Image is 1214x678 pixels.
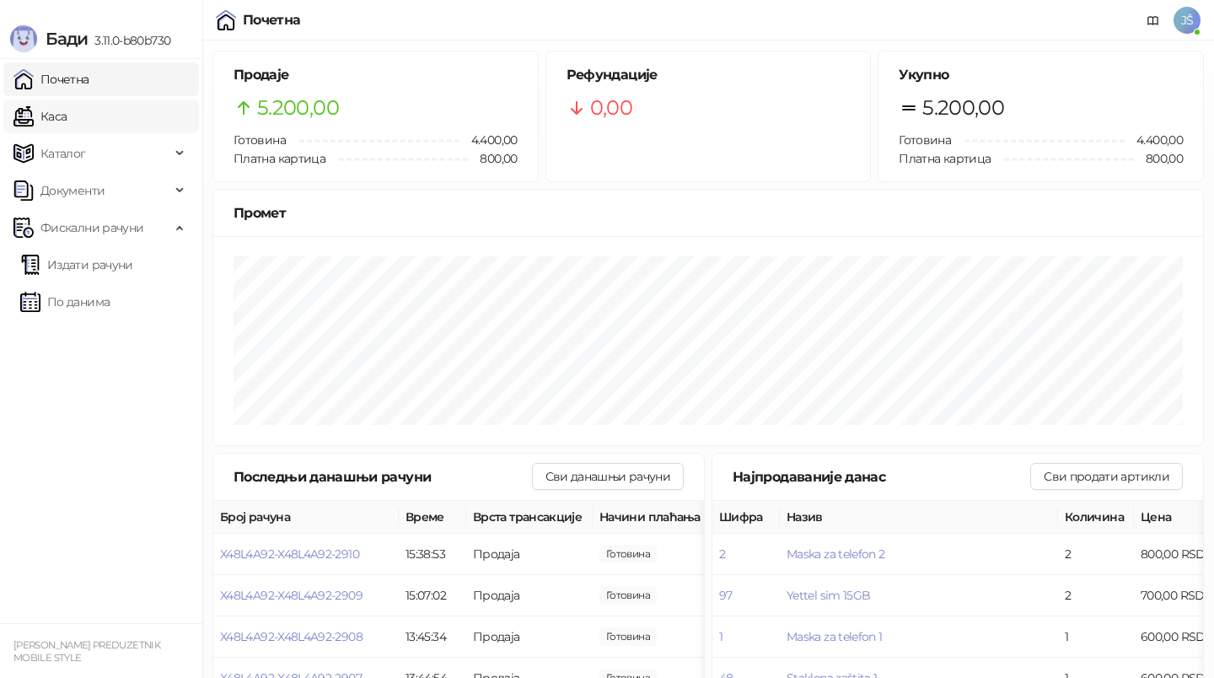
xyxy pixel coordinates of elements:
th: Начини плаћања [593,501,761,534]
span: Готовина [234,132,286,148]
h5: Продаје [234,65,518,85]
button: X48L4A92-X48L4A92-2909 [220,588,363,603]
a: Почетна [13,62,89,96]
button: X48L4A92-X48L4A92-2910 [220,546,359,562]
span: 5.200,00 [922,92,1004,124]
td: Продаја [466,575,593,616]
span: 1.400,00 [599,545,657,563]
div: Најпродаваније данас [733,466,1030,487]
td: 15:38:53 [399,534,466,575]
span: Платна картица [234,151,325,166]
td: 15:07:02 [399,575,466,616]
span: Готовина [899,132,951,148]
span: 5.200,00 [257,92,339,124]
button: 1 [719,629,722,644]
small: [PERSON_NAME] PREDUZETNIK MOBILE STYLE [13,639,160,664]
span: 1.000,00 [599,627,657,646]
button: Сви продати артикли [1030,463,1183,490]
span: Каталог [40,137,86,170]
button: Yettel sim 15GB [787,588,870,603]
span: JŠ [1174,7,1201,34]
span: 800,00 [599,586,657,605]
span: Фискални рачуни [40,211,143,245]
th: Назив [780,501,1058,534]
button: Maska za telefon 1 [787,629,882,644]
span: Документи [40,174,105,207]
button: X48L4A92-X48L4A92-2908 [220,629,363,644]
th: Време [399,501,466,534]
span: Бади [46,29,88,49]
button: 97 [719,588,733,603]
div: Промет [234,202,1183,223]
h5: Укупно [899,65,1183,85]
th: Број рачуна [213,501,399,534]
a: Каса [13,100,67,133]
td: 13:45:34 [399,616,466,658]
th: Шифра [712,501,780,534]
a: По данима [20,285,110,319]
span: 4.400,00 [459,131,518,149]
th: Врста трансакције [466,501,593,534]
h5: Рефундације [567,65,851,85]
span: 4.400,00 [1125,131,1183,149]
div: Последњи данашњи рачуни [234,466,532,487]
span: 800,00 [468,149,517,168]
span: 0,00 [590,92,632,124]
div: Почетна [243,13,301,27]
td: Продаја [466,534,593,575]
span: Платна картица [899,151,991,166]
span: 800,00 [1134,149,1183,168]
th: Количина [1058,501,1134,534]
a: Издати рачуни [20,248,133,282]
td: 1 [1058,616,1134,658]
img: Logo [10,25,37,52]
a: Документација [1140,7,1167,34]
span: 3.11.0-b80b730 [88,33,170,48]
button: 2 [719,546,725,562]
button: Maska za telefon 2 [787,546,884,562]
button: Сви данашњи рачуни [532,463,684,490]
td: 2 [1058,534,1134,575]
td: 2 [1058,575,1134,616]
td: Продаја [466,616,593,658]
